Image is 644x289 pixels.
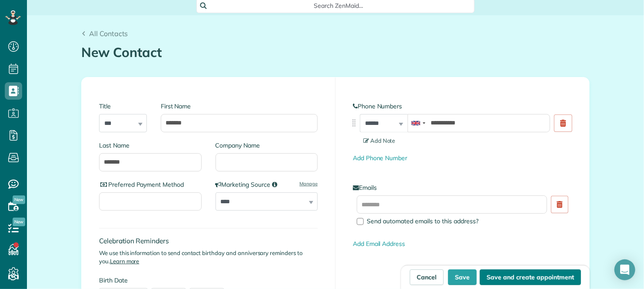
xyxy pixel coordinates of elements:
div: United Kingdom: +44 [408,114,428,132]
span: New [13,195,25,204]
label: Company Name [216,141,318,150]
span: Add Note [363,137,395,144]
label: Emails [353,183,572,192]
button: Save and create appointment [480,269,581,285]
h4: Celebration Reminders [99,237,318,245]
label: Preferred Payment Method [99,180,202,189]
a: Learn more [110,258,139,265]
label: First Name [161,102,318,111]
label: Marketing Source [216,180,318,189]
a: Add Email Address [353,240,405,248]
span: Send automated emails to this address? [367,217,478,225]
span: All Contacts [89,29,128,38]
h1: New Contact [81,45,590,60]
a: All Contacts [81,28,128,39]
p: We use this information to send contact birthday and anniversary reminders to you. [99,249,318,265]
a: Cancel [410,269,444,285]
a: Add Phone Number [353,154,407,162]
img: drag_indicator-119b368615184ecde3eda3c64c821f6cf29d3e2b97b89ee44bc31753036683e5.png [349,118,359,128]
label: Last Name [99,141,202,150]
label: Phone Numbers [353,102,572,111]
label: Birth Date [99,276,245,285]
label: Title [99,102,147,111]
button: Save [448,269,477,285]
span: New [13,218,25,226]
div: Open Intercom Messenger [614,259,635,280]
a: Manage [299,180,318,187]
